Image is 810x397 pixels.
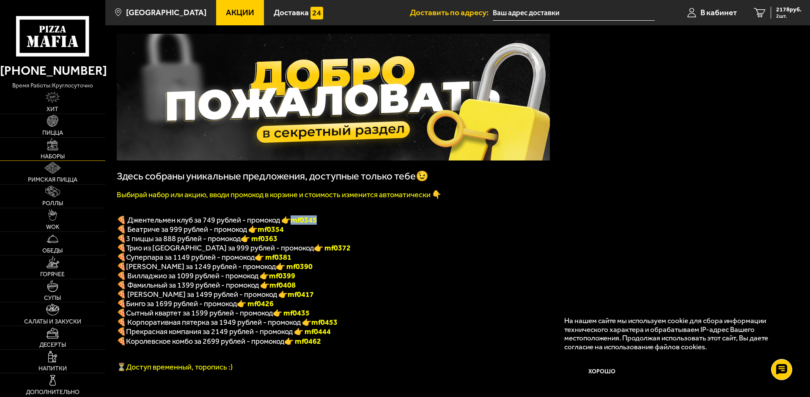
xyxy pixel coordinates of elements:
button: Хорошо [564,359,640,385]
font: 👉 mf0381 [255,253,291,262]
span: Прекрасная компания за 2149 рублей - промокод [126,327,294,336]
span: Дополнительно [26,389,80,395]
font: 🍕 [117,253,126,262]
span: Супы [44,295,61,301]
span: 🍕 Джентельмен клуб за 749 рублей - промокод 👉 [117,215,317,225]
b: mf0408 [269,280,296,290]
span: Обеды [42,248,63,254]
span: Доставка [274,8,309,16]
input: Ваш адрес доставки [493,5,655,21]
font: 🍕 [117,234,126,243]
img: 1024x1024 [117,34,550,160]
font: 👉 mf0372 [314,243,351,253]
b: mf0354 [258,225,284,234]
span: Сытный квартет за 1599 рублей - промокод [126,308,273,318]
img: 15daf4d41897b9f0e9f617042186c801.svg [310,7,323,19]
font: Выбирай набор или акцию, вводи промокод в корзине и стоимость изменится автоматически 👇 [117,190,441,199]
span: 🍕 Вилладжио за 1099 рублей - промокод 👉 [117,271,295,280]
span: Роллы [42,201,63,207]
span: 🍕 Фамильный за 1399 рублей - промокод 👉 [117,280,296,290]
span: Наборы [41,154,65,160]
span: 2 шт. [776,14,802,19]
span: Пицца [42,130,63,136]
span: Хит [47,106,58,112]
font: 🍕 [117,243,126,253]
span: Десерты [39,342,66,348]
b: 🍕 [117,299,126,308]
b: 🍕 [117,262,126,271]
span: Здесь собраны уникальные предложения, доступные только тебе😉 [117,170,428,182]
span: 🍕 Корпоративная пятерка за 1949 рублей - промокод 👉 [117,318,338,327]
font: 🍕 [117,327,126,336]
b: mf0417 [288,290,314,299]
b: mf0345 [291,215,317,225]
font: 👉 mf0462 [284,337,321,346]
p: На нашем сайте мы используем cookie для сбора информации технического характера и обрабатываем IP... [564,316,785,351]
span: [GEOGRAPHIC_DATA] [126,8,206,16]
span: Горячее [40,272,65,277]
span: Трио из [GEOGRAPHIC_DATA] за 999 рублей - промокод [126,243,314,253]
span: 🍕 Беатриче за 999 рублей - промокод 👉 [117,225,284,234]
font: 👉 mf0363 [241,234,277,243]
span: 2178 руб. [776,7,802,13]
span: Королевское комбо за 2699 рублей - промокод [126,337,284,346]
span: ⏳Доступ временный, торопись :) [117,362,233,372]
b: 👉 mf0426 [237,299,274,308]
b: 👉 mf0390 [276,262,313,271]
span: Римская пицца [28,177,77,183]
b: mf0453 [311,318,338,327]
font: 👉 mf0444 [294,327,331,336]
span: 🍕 [PERSON_NAME] за 1499 рублей - промокод 👉 [117,290,314,299]
span: [PERSON_NAME] за 1249 рублей - промокод [126,262,276,271]
span: Салаты и закуски [24,319,81,325]
b: mf0399 [269,271,295,280]
span: Суперпара за 1149 рублей - промокод [126,253,255,262]
b: 🍕 [117,308,126,318]
span: Напитки [38,366,67,372]
span: Бинго за 1699 рублей - промокод [126,299,237,308]
span: 3 пиццы за 888 рублей - промокод [126,234,241,243]
span: WOK [46,224,59,230]
span: Доставить по адресу: [410,8,493,16]
font: 🍕 [117,337,126,346]
span: Акции [226,8,254,16]
b: 👉 mf0435 [273,308,310,318]
span: В кабинет [700,8,737,16]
